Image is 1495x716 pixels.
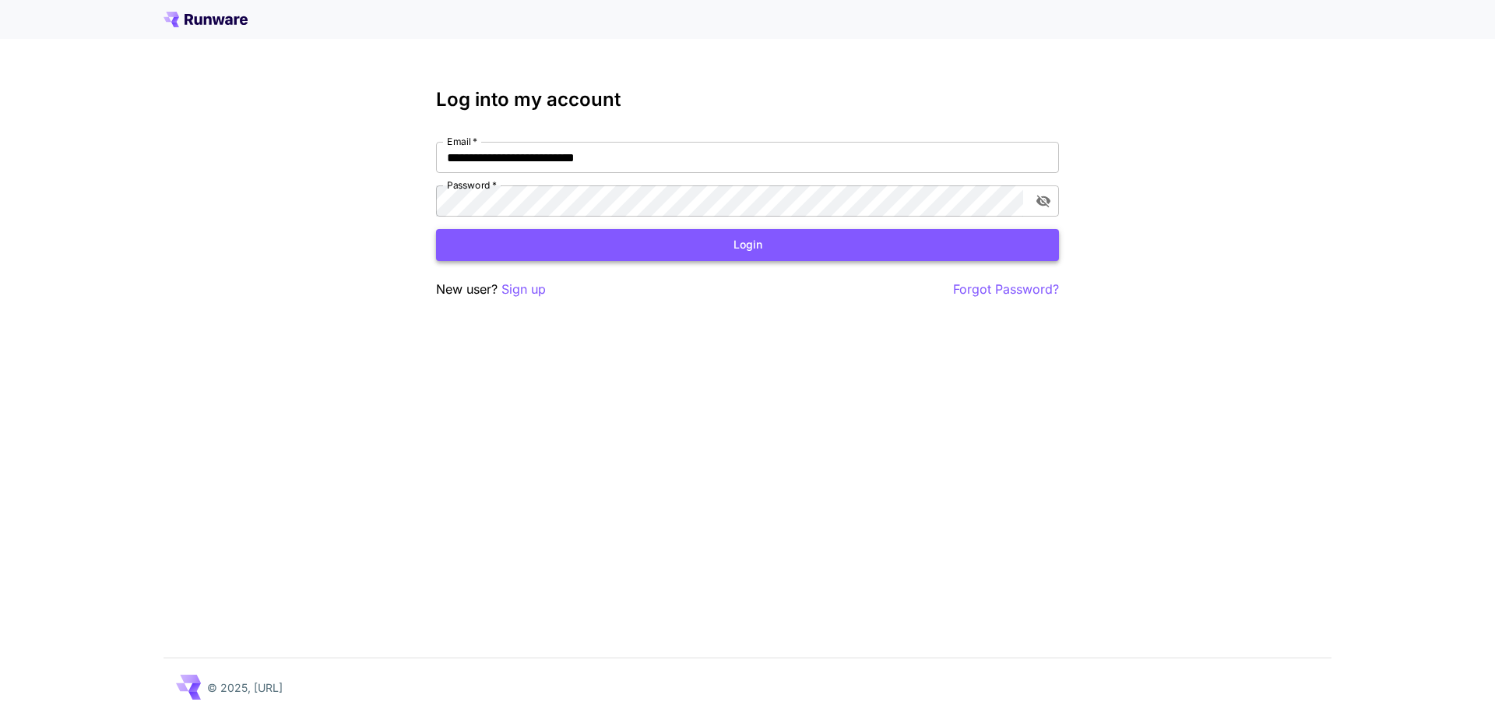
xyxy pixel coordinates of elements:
button: Forgot Password? [953,280,1059,299]
label: Password [447,178,497,192]
button: Login [436,229,1059,261]
h3: Log into my account [436,89,1059,111]
p: © 2025, [URL] [207,679,283,696]
button: toggle password visibility [1029,187,1057,215]
button: Sign up [501,280,546,299]
p: New user? [436,280,546,299]
label: Email [447,135,477,148]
